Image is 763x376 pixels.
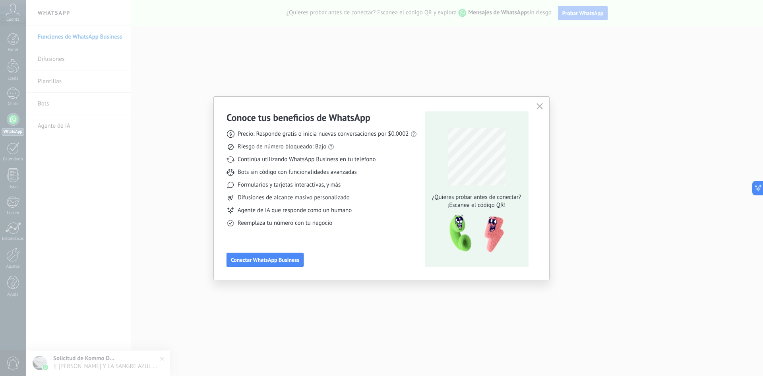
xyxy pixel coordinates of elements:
[430,201,523,209] span: ¡Escanea el código QR!
[238,156,376,164] span: Continúa utilizando WhatsApp Business en tu teléfono
[443,212,505,255] img: qr-pic-1x.png
[430,193,523,201] span: ¿Quieres probar antes de conectar?
[238,219,332,227] span: Reemplaza tu número con tu negocio
[227,111,370,124] h3: Conoce tus beneficios de WhatsApp
[238,207,352,214] span: Agente de IA que responde como un humano
[238,168,357,176] span: Bots sin código con funcionalidades avanzadas
[238,143,326,151] span: Riesgo de número bloqueado: Bajo
[231,257,299,263] span: Conectar WhatsApp Business
[238,181,341,189] span: Formularios y tarjetas interactivas, y más
[238,130,409,138] span: Precio: Responde gratis o inicia nuevas conversaciones por $0.0002
[238,194,350,202] span: Difusiones de alcance masivo personalizado
[227,253,304,267] button: Conectar WhatsApp Business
